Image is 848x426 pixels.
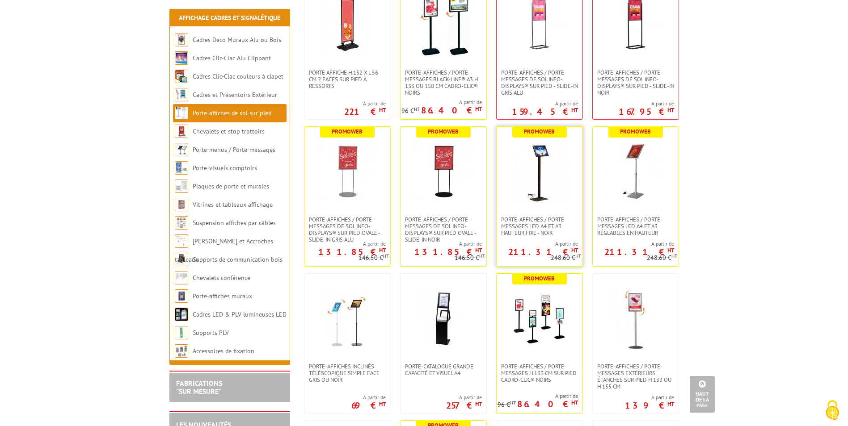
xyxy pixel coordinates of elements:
span: Porte-affiches / Porte-messages de sol Info-Displays® sur pied ovale - Slide-in Gris Alu [309,216,386,243]
a: Chevalets et stop trottoirs [193,127,265,135]
a: Supports PLV [193,329,229,337]
span: A partir de [625,394,674,401]
sup: HT [667,106,674,114]
sup: HT [383,253,389,259]
a: Porte-affiches / Porte-messages de sol Info-Displays® sur pied - Slide-in Gris Alu [497,69,582,96]
a: Suspension affiches par câbles [193,219,276,227]
img: Vitrines et tableaux affichage [175,198,188,211]
a: FABRICATIONS"Sur Mesure" [176,379,222,396]
img: Porte-visuels comptoirs [175,161,188,175]
span: A partir de [593,240,674,247]
a: Cadres LED & PLV lumineuses LED [193,310,287,318]
sup: HT [575,253,581,259]
img: Cookies (fenêtre modale) [821,399,844,422]
img: Cadres Clic-Clac couleurs à clapet [175,70,188,83]
img: Porte-affiches inclinés téléscopique simple face gris ou noir [316,287,379,350]
p: 167.95 € [619,109,674,114]
p: 248.60 € [551,255,581,261]
b: Promoweb [332,128,363,135]
a: Cadres Clic-Clac couleurs à clapet [193,72,283,80]
span: A partir de [401,99,482,106]
sup: HT [571,399,578,406]
sup: HT [667,400,674,408]
sup: HT [475,105,482,113]
a: Porte-affiches de sol sur pied [193,109,271,117]
span: A partir de [351,394,386,401]
img: Porte-affiches / Porte-messages LED A4 et A3 hauteur fixe - Noir [508,140,571,203]
sup: HT [414,106,420,112]
sup: HT [475,400,482,408]
img: Cadres LED & PLV lumineuses LED [175,308,188,321]
a: Porte-affiches / Porte-messages extérieurs étanches sur pied h 133 ou h 155 cm [593,363,679,390]
p: 69 € [351,403,386,408]
a: Chevalets conférence [193,274,250,282]
sup: HT [475,246,482,254]
img: Porte-affiches / Porte-messages de sol Info-Displays® sur pied ovale - Slide-in Gris Alu [316,140,379,203]
span: Porte-affiches inclinés téléscopique simple face gris ou noir [309,363,386,383]
span: Porte-Catalogue grande capacité et Visuel A4 [405,363,482,376]
span: Porte-affiches / Porte-messages extérieurs étanches sur pied h 133 ou h 155 cm [597,363,674,390]
p: 86.40 € [517,401,578,407]
span: Porte-affiches / Porte-messages LED A4 et A3 réglables en hauteur [597,216,674,236]
a: Porte-Catalogue grande capacité et Visuel A4 [401,363,486,376]
span: A partir de [497,240,578,247]
p: 257 € [446,403,482,408]
img: Cadres Clic-Clac Alu Clippant [175,51,188,65]
a: Plaques de porte et murales [193,182,269,190]
a: [PERSON_NAME] et Accroches tableaux [175,237,273,263]
span: A partir de [304,240,386,247]
a: Affichage Cadres et Signalétique [179,14,280,22]
img: Plaques de porte et murales [175,180,188,193]
span: Porte-affiches / Porte-messages H.133 cm sur pied Cadro-Clic® NOIRS [501,363,578,383]
a: Porte Affiche H 152 x L 56 cm 2 faces sur pied à ressorts [304,69,390,89]
sup: HT [510,400,516,406]
sup: HT [379,246,386,254]
p: 221 € [344,109,386,114]
a: Supports de communication bois [193,255,283,263]
a: Haut de la page [690,376,715,413]
a: Porte-visuels comptoirs [193,164,257,172]
sup: HT [379,106,386,114]
span: Porte-affiches / Porte-messages Black-Line® A3 H 133 ou 158 cm Cadro-Clic® noirs [405,69,482,96]
img: Porte-menus / Porte-messages [175,143,188,156]
p: 96 € [401,108,420,114]
sup: HT [571,106,578,114]
p: 131.85 € [318,249,386,255]
b: Promoweb [524,275,555,282]
p: 86.40 € [421,108,482,113]
span: Porte-affiches / Porte-messages LED A4 et A3 hauteur fixe - Noir [501,216,578,236]
a: Porte-affiches muraux [193,292,252,300]
sup: HT [667,246,674,254]
a: Vitrines et tableaux affichage [193,200,273,209]
img: Porte-Catalogue grande capacité et Visuel A4 [412,287,475,350]
p: 131.85 € [414,249,482,255]
span: A partir de [512,100,578,107]
b: Promoweb [524,128,555,135]
span: Porte-affiches / Porte-messages de sol Info-Displays® sur pied - Slide-in Noir [597,69,674,96]
span: A partir de [498,393,578,400]
a: Porte-menus / Porte-messages [193,146,275,154]
a: Porte-affiches / Porte-messages de sol Info-Displays® sur pied ovale - Slide-in Gris Alu [304,216,390,243]
img: Porte-affiches / Porte-messages de sol Info-Displays® sur pied ovale - Slide-in Noir [412,140,475,203]
sup: HT [379,400,386,408]
img: Suspension affiches par câbles [175,216,188,230]
img: Porte-affiches / Porte-messages H.133 cm sur pied Cadro-Clic® NOIRS [508,287,571,350]
sup: HT [479,253,485,259]
img: Chevalets et stop trottoirs [175,125,188,138]
p: 96 € [498,401,516,408]
img: Porte-affiches de sol sur pied [175,106,188,120]
a: Cadres Deco Muraux Alu ou Bois [193,36,281,44]
span: A partir de [401,240,482,247]
p: 159.45 € [512,109,578,114]
p: 248.60 € [647,255,677,261]
img: Cadres Deco Muraux Alu ou Bois [175,33,188,46]
b: Promoweb [620,128,651,135]
sup: HT [571,246,578,254]
img: Chevalets conférence [175,271,188,284]
span: A partir de [446,394,482,401]
span: A partir de [619,100,674,107]
a: Porte-affiches inclinés téléscopique simple face gris ou noir [304,363,390,383]
a: Cadres Clic-Clac Alu Clippant [193,54,271,62]
img: Cadres et Présentoirs Extérieur [175,88,188,101]
a: Porte-affiches / Porte-messages Black-Line® A3 H 133 ou 158 cm Cadro-Clic® noirs [401,69,486,96]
